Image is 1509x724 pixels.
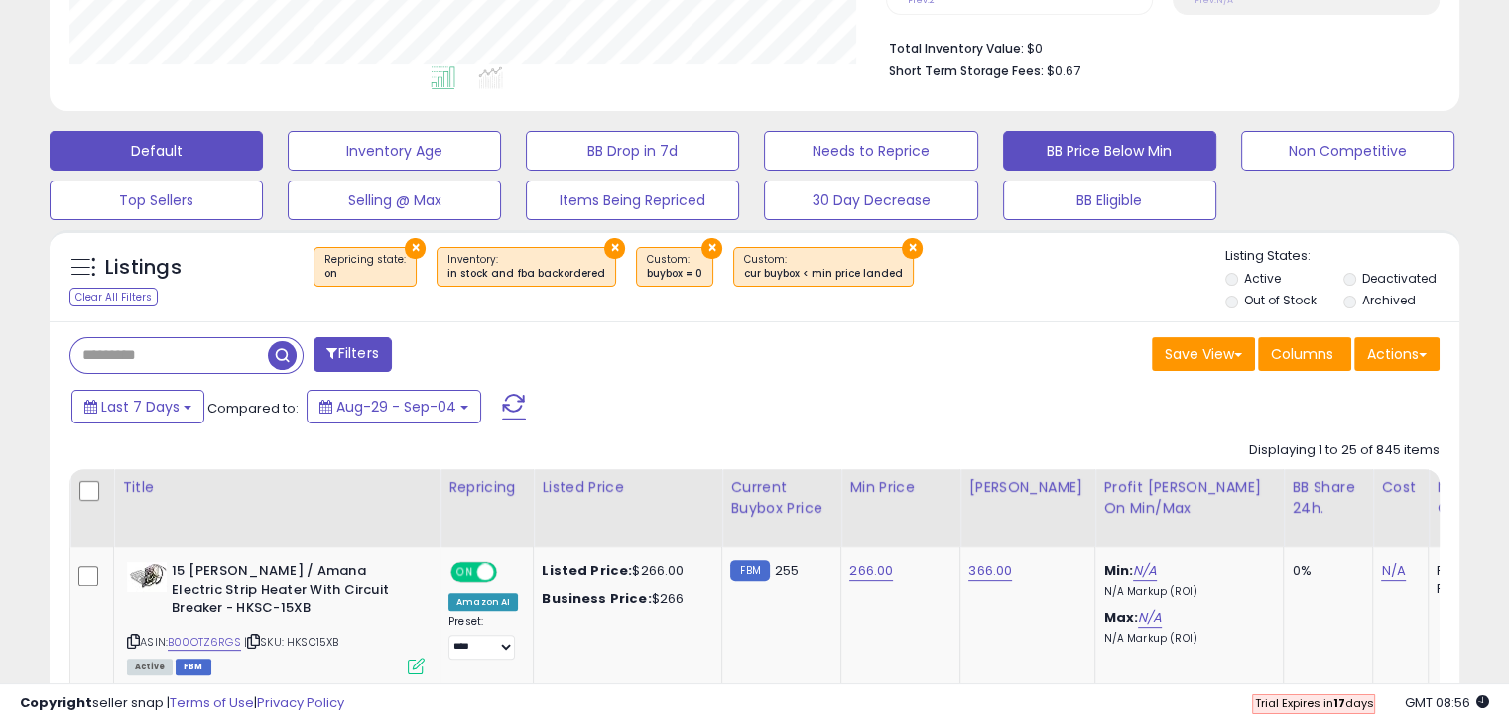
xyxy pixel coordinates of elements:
[1437,562,1502,580] div: FBA: 0
[889,35,1425,59] li: $0
[889,40,1024,57] b: Total Inventory Value:
[1103,561,1133,580] b: Min:
[1271,344,1333,364] span: Columns
[744,267,903,281] div: cur buybox < min price landed
[288,131,501,171] button: Inventory Age
[452,564,477,581] span: ON
[336,397,456,417] span: Aug-29 - Sep-04
[764,131,977,171] button: Needs to Reprice
[764,181,977,220] button: 30 Day Decrease
[448,593,518,611] div: Amazon AI
[1361,292,1415,308] label: Archived
[50,181,263,220] button: Top Sellers
[176,659,211,675] span: FBM
[647,252,702,282] span: Custom:
[257,693,344,712] a: Privacy Policy
[448,477,525,498] div: Repricing
[968,561,1012,581] a: 366.00
[127,562,167,592] img: 51BJBxLI0ZL._SL40_.jpg
[170,693,254,712] a: Terms of Use
[324,267,406,281] div: on
[405,238,426,259] button: ×
[1138,608,1162,628] a: N/A
[1103,585,1268,599] p: N/A Markup (ROI)
[526,181,739,220] button: Items Being Repriced
[494,564,526,581] span: OFF
[172,562,413,623] b: 15 [PERSON_NAME] / Amana Electric Strip Heater With Circuit Breaker - HKSC-15XB
[542,589,651,608] b: Business Price:
[447,252,605,282] span: Inventory :
[324,252,406,282] span: Repricing state :
[1292,477,1364,519] div: BB Share 24h.
[448,615,518,660] div: Preset:
[730,477,832,519] div: Current Buybox Price
[307,390,481,423] button: Aug-29 - Sep-04
[288,181,501,220] button: Selling @ Max
[1381,561,1405,581] a: N/A
[902,238,923,259] button: ×
[1047,61,1080,80] span: $0.67
[314,337,391,372] button: Filters
[744,252,903,282] span: Custom:
[526,131,739,171] button: BB Drop in 7d
[105,254,182,282] h5: Listings
[1258,337,1351,371] button: Columns
[647,267,702,281] div: buybox = 0
[20,694,344,713] div: seller snap | |
[889,62,1044,79] b: Short Term Storage Fees:
[1381,477,1420,498] div: Cost
[1152,337,1255,371] button: Save View
[1332,695,1344,711] b: 17
[730,560,769,581] small: FBM
[101,397,180,417] span: Last 7 Days
[775,561,799,580] span: 255
[1095,469,1284,547] th: The percentage added to the cost of goods (COGS) that forms the calculator for Min & Max prices.
[849,561,893,581] a: 266.00
[1103,477,1275,519] div: Profit [PERSON_NAME] on Min/Max
[1254,695,1373,711] span: Trial Expires in days
[1292,562,1357,580] div: 0%
[1003,181,1216,220] button: BB Eligible
[1361,270,1436,287] label: Deactivated
[1405,693,1489,712] span: 2025-09-12 08:56 GMT
[1225,247,1459,266] p: Listing States:
[1437,477,1509,519] div: Num of Comp.
[1133,561,1157,581] a: N/A
[50,131,263,171] button: Default
[1244,270,1281,287] label: Active
[1437,580,1502,598] div: FBM: 4
[122,477,432,498] div: Title
[1244,292,1317,308] label: Out of Stock
[1003,131,1216,171] button: BB Price Below Min
[1103,608,1138,627] b: Max:
[447,267,605,281] div: in stock and fba backordered
[542,590,706,608] div: $266
[1241,131,1454,171] button: Non Competitive
[1354,337,1440,371] button: Actions
[542,561,632,580] b: Listed Price:
[604,238,625,259] button: ×
[1249,441,1440,460] div: Displaying 1 to 25 of 845 items
[542,562,706,580] div: $266.00
[127,659,173,675] span: All listings currently available for purchase on Amazon
[968,477,1086,498] div: [PERSON_NAME]
[71,390,204,423] button: Last 7 Days
[1103,632,1268,646] p: N/A Markup (ROI)
[849,477,951,498] div: Min Price
[701,238,722,259] button: ×
[168,634,241,651] a: B00OTZ6RGS
[20,693,92,712] strong: Copyright
[244,634,339,650] span: | SKU: HKSC15XB
[542,477,713,498] div: Listed Price
[69,288,158,306] div: Clear All Filters
[207,399,299,418] span: Compared to:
